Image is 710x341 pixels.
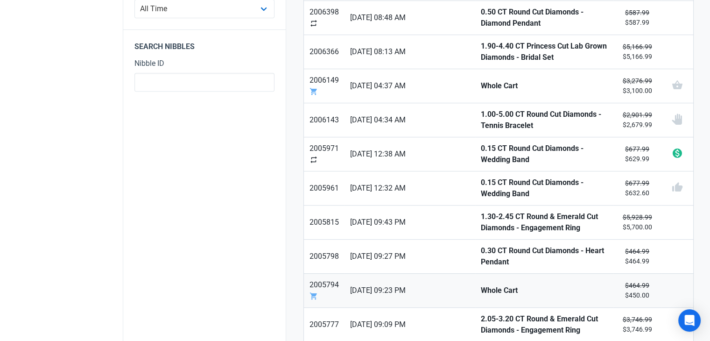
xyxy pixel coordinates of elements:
a: [DATE] 08:48 AM [344,1,475,35]
a: 2005961 [304,171,344,205]
small: $450.00 [619,281,655,300]
strong: 1.00-5.00 CT Round Cut Diamonds - Tennis Bracelet [481,109,608,131]
small: $632.60 [619,178,655,198]
small: $587.99 [619,8,655,28]
a: 2006398repeat [304,1,344,35]
small: $5,166.99 [619,42,655,62]
strong: 0.15 CT Round Cut Diamonds - Wedding Band [481,143,608,165]
a: 2006143 [304,103,344,137]
a: 2006149shopping_cart [304,69,344,103]
span: [DATE] 08:13 AM [350,46,469,57]
a: $677.99$629.99 [613,137,661,171]
s: $464.99 [625,248,649,255]
label: Nibble ID [134,58,274,69]
s: $677.99 [625,179,649,187]
span: shopping_cart [309,87,318,96]
span: shopping_basket [671,79,682,91]
span: [DATE] 08:48 AM [350,12,469,23]
a: 2005971repeat [304,137,344,171]
s: $5,166.99 [622,43,652,50]
strong: 1.90-4.40 CT Princess Cut Lab Grown Diamonds - Bridal Set [481,41,608,63]
a: 0.15 CT Round Cut Diamonds - Wedding Band [475,137,613,171]
s: $3,276.99 [622,77,652,85]
a: monetization_on [661,137,693,171]
a: 2005815 [304,206,344,239]
a: 2005794shopping_cart [304,274,344,307]
strong: 1.30-2.45 CT Round & Emerald Cut Diamonds - Engagement Ring [481,211,608,234]
a: $587.99$587.99 [613,1,661,35]
s: $677.99 [625,145,649,153]
span: [DATE] 04:34 AM [350,114,469,126]
strong: Whole Cart [481,80,608,92]
a: 1.30-2.45 CT Round & Emerald Cut Diamonds - Engagement Ring [475,206,613,239]
small: $2,679.99 [619,110,655,130]
legend: Search Nibbles [123,29,286,58]
s: $464.99 [625,282,649,289]
a: 0.30 CT Round Cut Diamonds - Heart Pendant [475,240,613,273]
a: 1.00-5.00 CT Round Cut Diamonds - Tennis Bracelet [475,103,613,137]
span: shopping_cart [309,292,318,300]
a: $5,928.99$5,700.00 [613,206,661,239]
span: [DATE] 09:23 PM [350,285,469,296]
s: $3,746.99 [622,316,652,323]
a: thumb_up [661,171,693,205]
small: $3,100.00 [619,76,655,96]
a: [DATE] 09:43 PM [344,206,475,239]
strong: 0.50 CT Round Cut Diamonds - Diamond Pendant [481,7,608,29]
a: 2006366 [304,35,344,69]
a: [DATE] 09:27 PM [344,240,475,273]
small: $3,746.99 [619,315,655,334]
div: Open Intercom Messenger [678,309,701,332]
small: $464.99 [619,247,655,266]
span: repeat [309,19,318,28]
a: $3,276.99$3,100.00 [613,69,661,103]
strong: 0.15 CT Round Cut Diamonds - Wedding Band [481,177,608,199]
a: 2005798 [304,240,344,273]
a: [DATE] 12:32 AM [344,171,475,205]
span: monetization_on [671,148,682,159]
a: $464.99$464.99 [613,240,661,273]
a: $2,901.99$2,679.99 [613,103,661,137]
a: shopping_basket [661,69,693,103]
strong: Whole Cart [481,285,608,296]
a: [DATE] 12:38 AM [344,137,475,171]
s: $587.99 [625,9,649,16]
span: [DATE] 12:38 AM [350,149,469,160]
strong: 2.05-3.20 CT Round & Emerald Cut Diamonds - Engagement Ring [481,313,608,336]
a: [DATE] 04:37 AM [344,69,475,103]
a: [DATE] 04:34 AM [344,103,475,137]
a: 1.90-4.40 CT Princess Cut Lab Grown Diamonds - Bridal Set [475,35,613,69]
span: [DATE] 09:27 PM [350,251,469,262]
span: thumb_up [671,182,682,193]
a: $5,166.99$5,166.99 [613,35,661,69]
span: [DATE] 09:09 PM [350,319,469,330]
span: [DATE] 12:32 AM [350,183,469,194]
strong: 0.30 CT Round Cut Diamonds - Heart Pendant [481,245,608,268]
a: Whole Cart [475,69,613,103]
span: [DATE] 09:43 PM [350,217,469,228]
span: repeat [309,156,318,164]
img: status_user_offer_unavailable.svg [671,114,682,125]
a: 0.15 CT Round Cut Diamonds - Wedding Band [475,171,613,205]
small: $629.99 [619,144,655,164]
s: $5,928.99 [622,213,652,221]
span: [DATE] 04:37 AM [350,80,469,92]
small: $5,700.00 [619,213,655,232]
a: 0.50 CT Round Cut Diamonds - Diamond Pendant [475,1,613,35]
a: [DATE] 09:23 PM [344,274,475,307]
a: $677.99$632.60 [613,171,661,205]
a: [DATE] 08:13 AM [344,35,475,69]
a: Whole Cart [475,274,613,307]
a: $464.99$450.00 [613,274,661,307]
s: $2,901.99 [622,111,652,119]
